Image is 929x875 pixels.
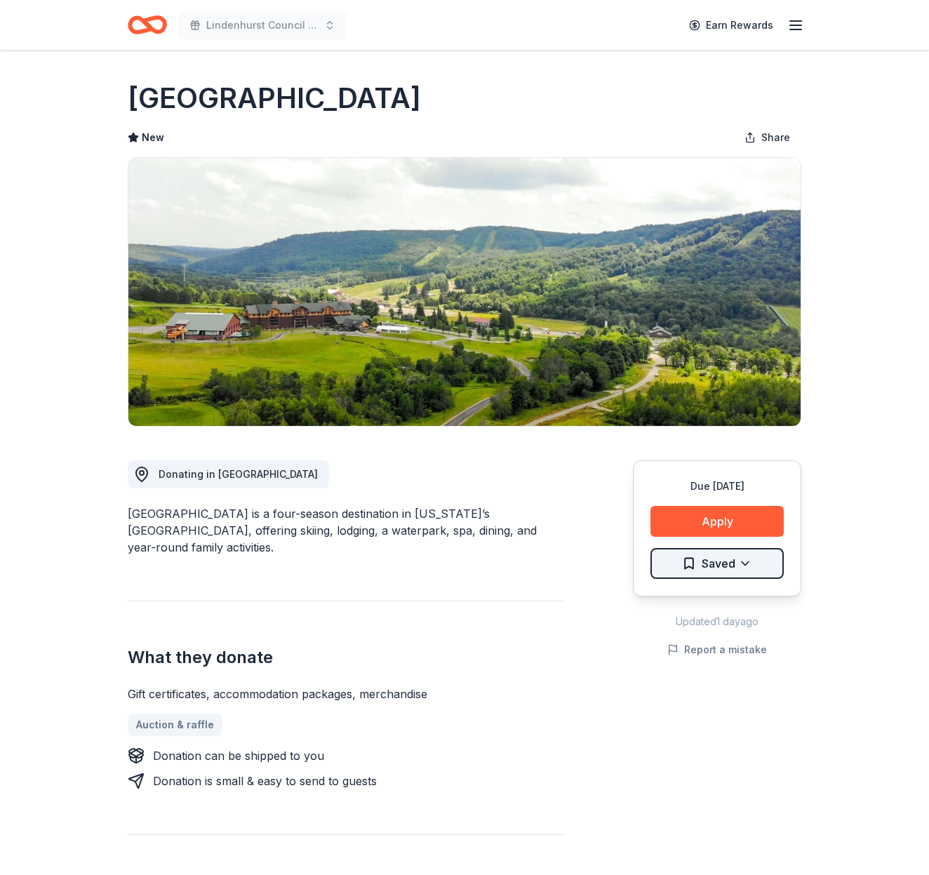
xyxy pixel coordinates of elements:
[128,646,566,669] h2: What they donate
[159,468,318,480] span: Donating in [GEOGRAPHIC_DATA]
[667,641,767,658] button: Report a mistake
[761,129,790,146] span: Share
[128,8,167,41] a: Home
[681,13,782,38] a: Earn Rewards
[650,478,784,495] div: Due [DATE]
[128,686,566,702] div: Gift certificates, accommodation packages, merchandise
[153,747,324,764] div: Donation can be shipped to you
[733,123,801,152] button: Share
[178,11,347,39] button: Lindenhurst Council of PTA's "Bright Futures" Fundraiser
[702,554,735,573] span: Saved
[206,17,319,34] span: Lindenhurst Council of PTA's "Bright Futures" Fundraiser
[128,505,566,556] div: [GEOGRAPHIC_DATA] is a four-season destination in [US_STATE]’s [GEOGRAPHIC_DATA], offering skiing...
[650,548,784,579] button: Saved
[128,158,801,426] img: Image for Greek Peak Mountain Resort
[650,506,784,537] button: Apply
[633,613,801,630] div: Updated 1 day ago
[142,129,164,146] span: New
[153,773,377,789] div: Donation is small & easy to send to guests
[128,714,222,736] a: Auction & raffle
[128,79,421,118] h1: [GEOGRAPHIC_DATA]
